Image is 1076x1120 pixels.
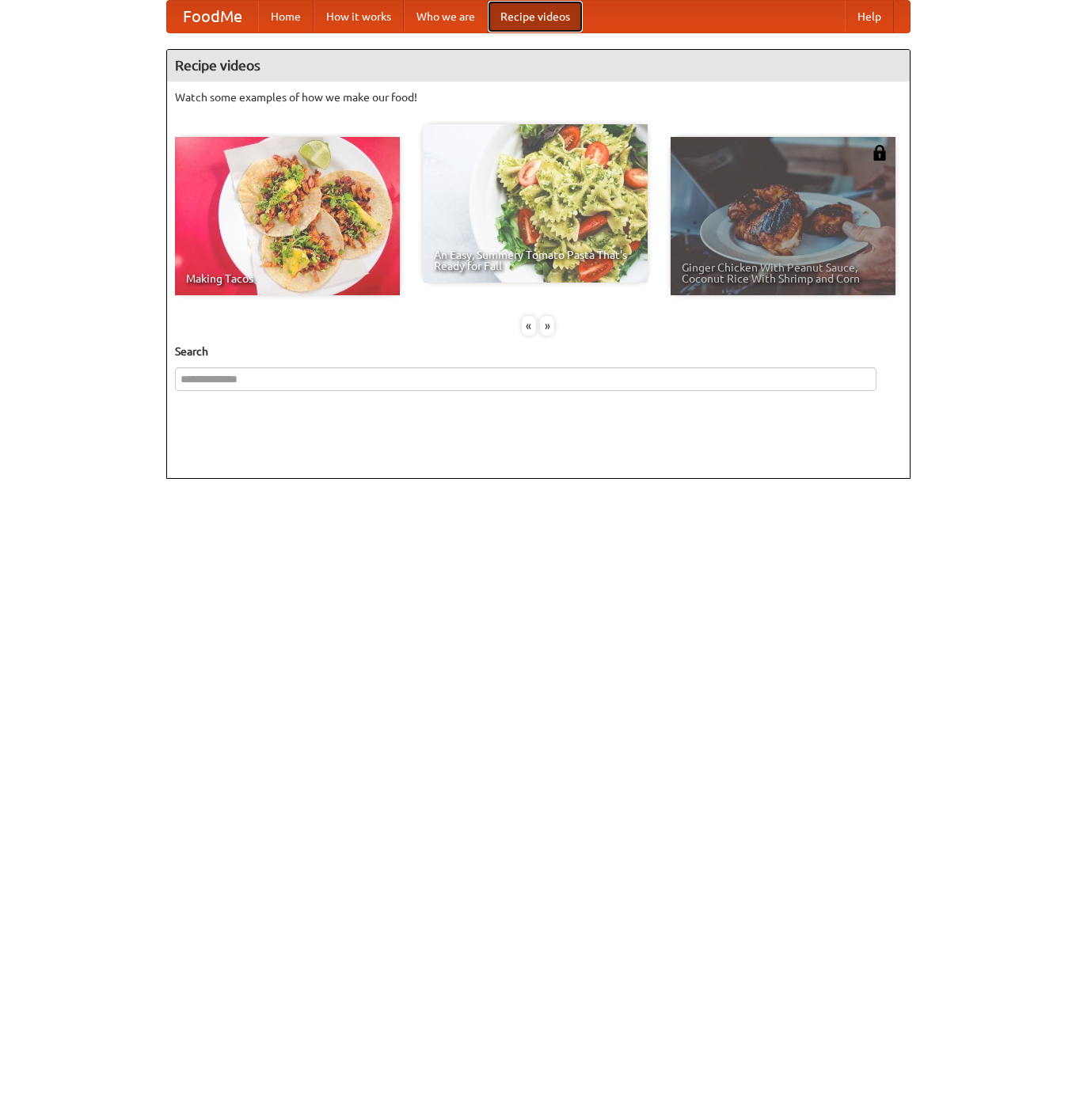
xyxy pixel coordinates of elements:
img: 483408.png [872,145,888,161]
h5: Search [175,344,902,359]
a: An Easy, Summery Tomato Pasta That's Ready for Fall [423,124,648,283]
span: Making Tacos [186,273,389,284]
a: Home [258,1,314,32]
div: » [540,316,554,336]
a: How it works [314,1,404,32]
a: Making Tacos [175,137,400,295]
a: Who we are [404,1,488,32]
span: An Easy, Summery Tomato Pasta That's Ready for Fall [434,249,637,271]
div: « [522,316,536,336]
h4: Recipe videos [167,50,910,82]
a: Help [845,1,894,32]
a: FoodMe [167,1,258,32]
p: Watch some examples of how we make our food! [175,89,902,105]
a: Recipe videos [488,1,583,32]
